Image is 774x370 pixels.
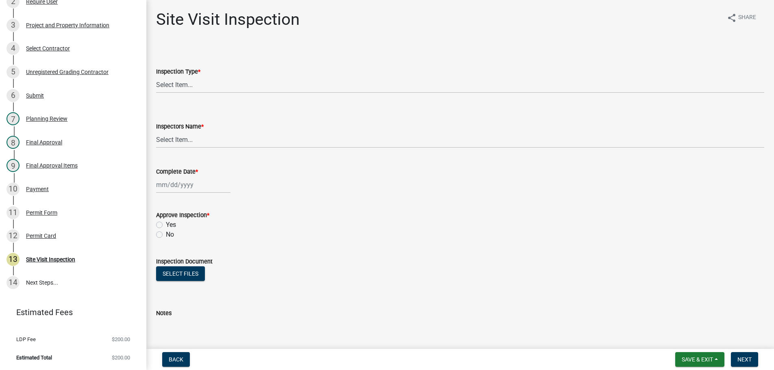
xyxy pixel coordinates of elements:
[156,213,209,218] label: Approve Inspection
[7,65,20,78] div: 5
[156,311,172,316] label: Notes
[26,69,109,75] div: Unregistered Grading Contractor
[112,355,130,360] span: $200.00
[156,266,205,281] button: Select files
[166,230,174,239] label: No
[7,253,20,266] div: 13
[162,352,190,367] button: Back
[156,124,204,130] label: Inspectors Name
[26,186,49,192] div: Payment
[7,159,20,172] div: 9
[7,89,20,102] div: 6
[112,337,130,342] span: $200.00
[26,93,44,98] div: Submit
[7,206,20,219] div: 11
[7,42,20,55] div: 4
[7,183,20,196] div: 10
[156,10,300,29] h1: Site Visit Inspection
[737,356,752,363] span: Next
[156,169,198,175] label: Complete Date
[156,259,213,265] label: Inspection Document
[26,139,62,145] div: Final Approval
[26,22,109,28] div: Project and Property Information
[682,356,713,363] span: Save & Exit
[156,69,200,75] label: Inspection Type
[16,337,36,342] span: LDP Fee
[26,257,75,262] div: Site Visit Inspection
[26,46,70,51] div: Select Contractor
[26,116,67,122] div: Planning Review
[727,13,737,23] i: share
[7,19,20,32] div: 3
[166,220,176,230] label: Yes
[738,13,756,23] span: Share
[26,210,57,215] div: Permit Form
[7,304,133,320] a: Estimated Fees
[169,356,183,363] span: Back
[16,355,52,360] span: Estimated Total
[26,233,56,239] div: Permit Card
[7,229,20,242] div: 12
[675,352,724,367] button: Save & Exit
[731,352,758,367] button: Next
[7,276,20,289] div: 14
[7,136,20,149] div: 8
[720,10,763,26] button: shareShare
[26,163,78,168] div: Final Approval Items
[156,176,230,193] input: mm/dd/yyyy
[7,112,20,125] div: 7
